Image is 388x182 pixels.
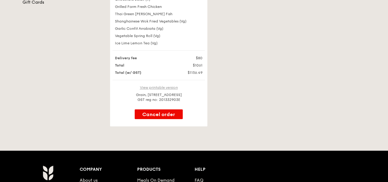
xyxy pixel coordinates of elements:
[115,70,141,75] strong: Total (w/ GST)
[115,56,137,60] strong: Delivery fee
[111,41,206,46] div: Ice Lime Lemon Tea (Vg)
[115,63,124,67] strong: Total
[140,85,178,90] a: View printable version
[175,63,206,68] div: $1061
[111,4,206,9] div: Grilled Farm Fresh Chicken
[175,70,206,75] div: $1156.49
[111,12,206,16] div: Thai Green [PERSON_NAME] Fish
[111,33,206,38] div: Vegetable Spring Roll (Vg)
[111,19,206,24] div: Shanghainese Wok Fried Vegetables (Vg)
[80,165,137,174] div: Company
[137,165,195,174] div: Products
[195,165,252,174] div: Help
[43,165,53,180] img: Grain
[111,26,206,31] div: Garlic Confit Arrabiata (Vg)
[113,92,205,102] div: Grain, [STREET_ADDRESS] GST reg no: 201332903E
[135,109,183,119] button: Cancel order
[175,56,206,60] div: $80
